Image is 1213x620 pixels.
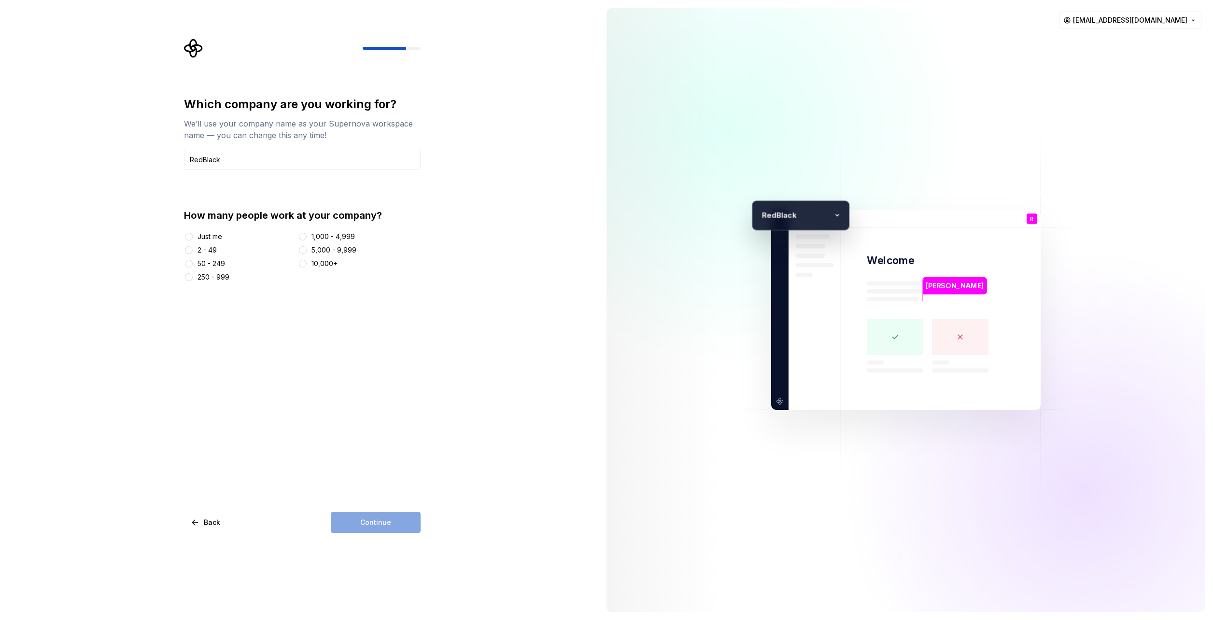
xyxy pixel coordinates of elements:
[311,259,338,268] div: 10,000+
[311,245,356,255] div: 5,000 - 9,999
[757,209,766,221] p: R
[184,39,203,58] svg: Supernova Logo
[184,97,421,112] div: Which company are you working for?
[926,281,984,291] p: [PERSON_NAME]
[197,232,222,241] div: Just me
[867,254,914,268] p: Welcome
[204,518,220,527] span: Back
[1059,12,1201,29] button: [EMAIL_ADDRESS][DOMAIN_NAME]
[311,232,355,241] div: 1,000 - 4,999
[197,245,217,255] div: 2 - 49
[184,512,228,533] button: Back
[197,272,229,282] div: 250 - 999
[184,209,421,222] div: How many people work at your company?
[1030,216,1033,222] p: R
[197,259,225,268] div: 50 - 249
[184,149,421,170] input: Company name
[1073,15,1187,25] span: [EMAIL_ADDRESS][DOMAIN_NAME]
[767,209,830,221] p: edBlack
[184,118,421,141] div: We’ll use your company name as your Supernova workspace name — you can change this any time!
